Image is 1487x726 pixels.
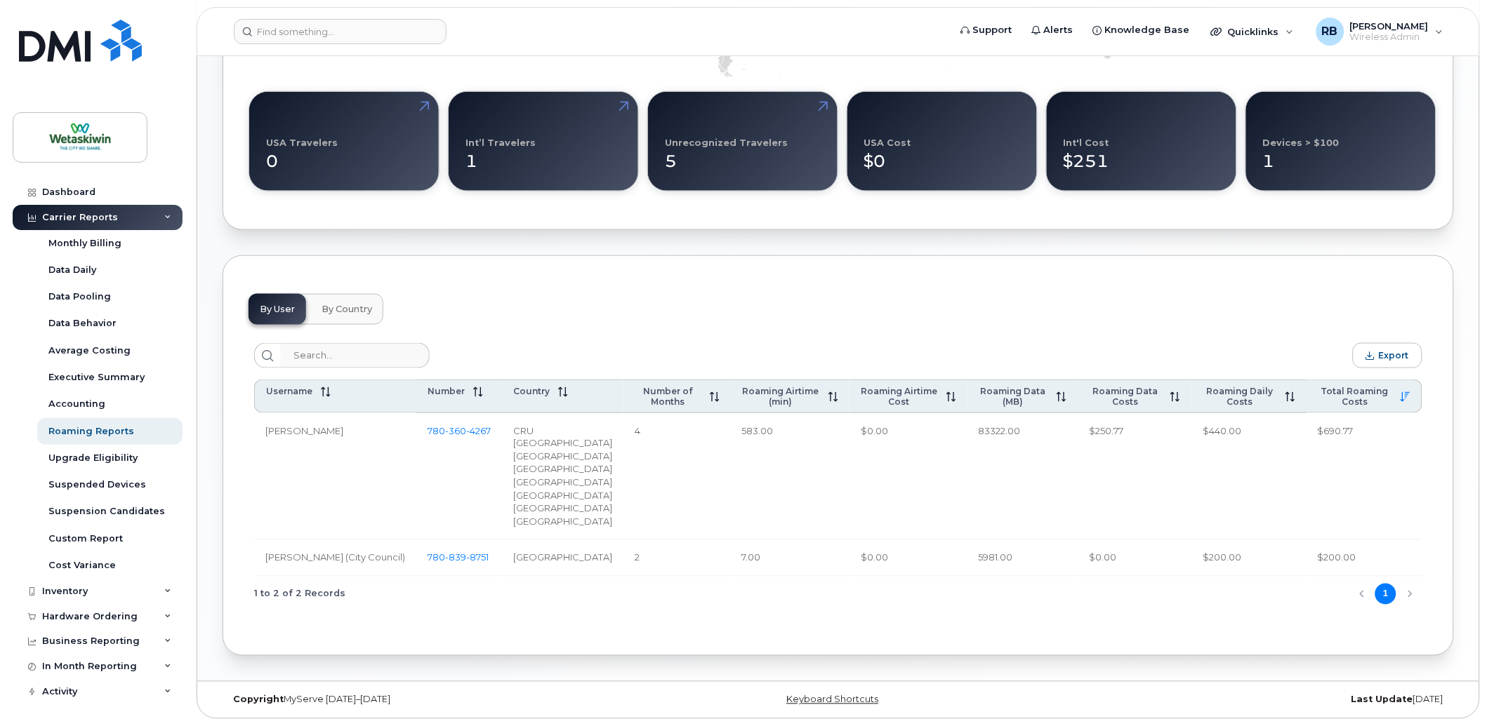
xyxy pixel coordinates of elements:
span: 360 [445,425,466,436]
div: Richard Bennett [1307,18,1453,46]
span: [PERSON_NAME] [265,425,343,436]
span: 4267 [466,425,491,436]
div: $0 [864,137,1020,174]
span: Number of Months [635,386,701,407]
div: [GEOGRAPHIC_DATA] [513,551,612,565]
div: $251 [1064,137,1220,174]
a: 7803604267 [428,425,491,436]
td: $200.00 [1307,540,1422,577]
div: Devices > $100 [1263,137,1340,148]
span: Quicklinks [1228,26,1279,37]
td: $0.00 [850,413,967,541]
td: $440.00 [1191,413,1306,541]
a: Alerts [1022,16,1083,44]
span: Roaming Data (MB) [979,386,1048,407]
div: Unrecognized Travelers [665,137,788,148]
span: Roaming Daily Costs [1203,386,1276,407]
td: 7.00 [731,540,850,577]
td: $0.00 [1078,540,1191,577]
td: 583.00 [731,413,850,541]
div: 1 [1263,137,1419,174]
span: [PERSON_NAME] [1350,20,1429,32]
a: Support [951,16,1022,44]
td: $200.00 [1191,540,1306,577]
div: [GEOGRAPHIC_DATA] [513,450,612,464]
div: [GEOGRAPHIC_DATA] [513,490,612,503]
div: [GEOGRAPHIC_DATA] [513,463,612,476]
strong: Copyright [233,694,284,705]
span: 780 [428,425,491,436]
input: Search... [281,343,430,368]
span: [PERSON_NAME] (City Council) [265,552,405,563]
span: Total Roaming Costs [1318,386,1392,407]
span: Wireless Admin [1350,32,1429,43]
span: Roaming Data Costs [1089,386,1162,407]
span: Export [1379,350,1409,361]
input: Find something... [234,19,447,44]
span: Number [428,386,465,396]
div: [GEOGRAPHIC_DATA] [513,437,612,450]
span: 780 [428,552,489,563]
span: 839 [445,552,466,563]
span: Roaming Airtime Cost [861,386,938,407]
button: Page 1 [1375,584,1396,605]
div: 1 [465,137,621,174]
div: MyServe [DATE]–[DATE] [223,694,633,706]
span: Knowledge Base [1105,23,1190,37]
span: 1 to 2 of 2 Records [254,584,345,605]
span: RB [1322,23,1338,40]
td: 4 [623,413,731,541]
span: Roaming Airtime (min) [742,386,821,407]
div: [GEOGRAPHIC_DATA] [513,476,612,490]
td: $250.77 [1078,413,1191,541]
div: 0 [266,137,422,174]
span: Username [266,386,312,396]
div: 5 [665,137,821,174]
div: [GEOGRAPHIC_DATA] [513,516,612,529]
div: [GEOGRAPHIC_DATA] [513,502,612,516]
a: Keyboard Shortcuts [786,694,878,705]
td: 2 [623,540,731,577]
td: $690.77 [1307,413,1422,541]
div: CRU [513,424,612,438]
div: Quicklinks [1201,18,1304,46]
td: $0.00 [850,540,967,577]
td: 5981.00 [967,540,1078,577]
div: USA Cost [864,137,911,148]
button: Export [1353,343,1422,368]
a: 7808398751 [428,552,489,563]
span: Alerts [1044,23,1073,37]
td: 83322.00 [967,413,1078,541]
span: Support [973,23,1012,37]
span: By Country [322,304,372,315]
div: Int’l Travelers [465,137,536,148]
span: 8751 [466,552,489,563]
a: Knowledge Base [1083,16,1200,44]
strong: Last Update [1351,694,1413,705]
span: Country [513,386,550,396]
div: USA Travelers [266,137,338,148]
div: [DATE] [1043,694,1454,706]
div: Int'l Cost [1064,137,1109,148]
